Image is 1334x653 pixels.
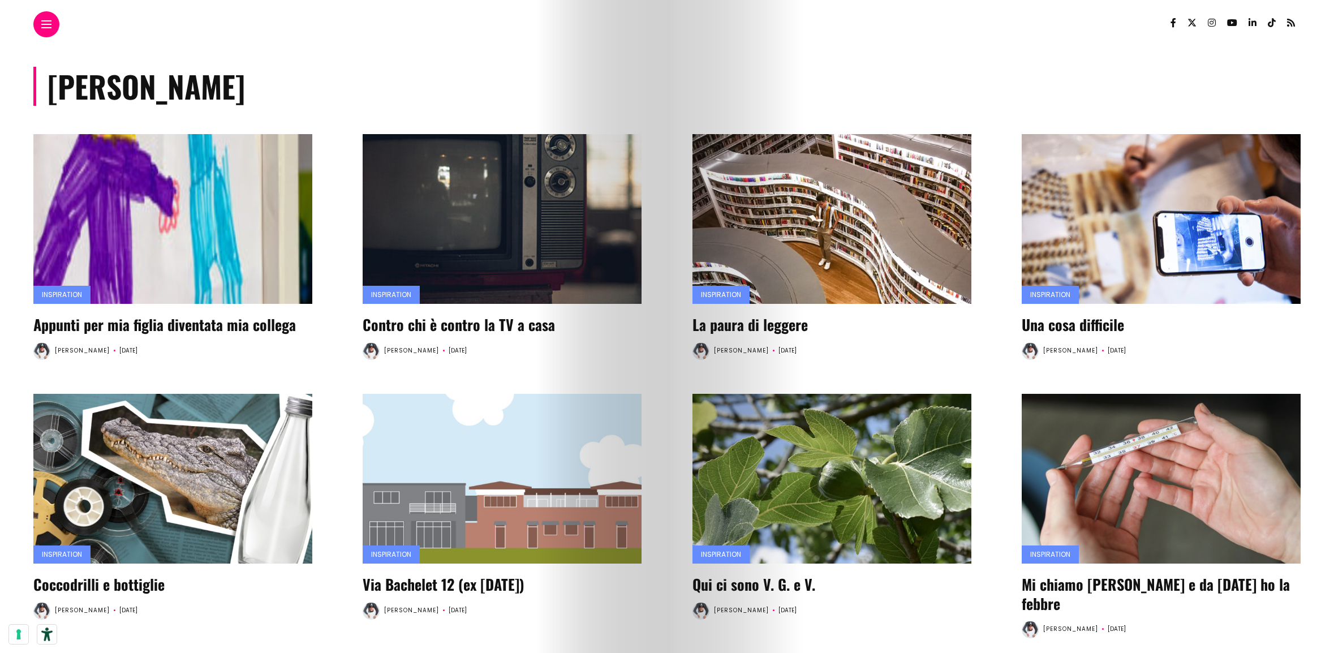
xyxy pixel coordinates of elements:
[33,545,91,564] a: inspiration
[363,286,420,304] a: inspiration
[37,625,57,644] button: Strumenti di accessibilità
[363,545,420,564] a: inspiration
[1022,621,1039,638] img: Diego Guido
[384,346,439,355] a: [PERSON_NAME]
[33,313,296,336] a: Appunti per mia figlia diventata mia collega
[714,606,769,615] a: [PERSON_NAME]
[55,606,110,615] a: [PERSON_NAME]
[33,573,165,595] a: Coccodrilli e bottiglie
[1022,545,1079,564] a: inspiration
[9,625,28,644] button: Le tue preferenze relative al consenso per le tecnologie di tracciamento
[363,603,380,620] img: Diego Guido
[692,603,709,620] img: Diego Guido
[384,606,439,615] a: [PERSON_NAME]
[1022,313,1124,336] a: Una cosa difficile
[714,346,769,355] a: [PERSON_NAME]
[1022,343,1039,360] img: Diego Guido
[1043,346,1098,355] a: [PERSON_NAME]
[33,603,50,620] img: Diego Guido
[363,573,524,595] a: Via Bachelet 12 (ex [DATE])
[1022,573,1290,615] a: Mi chiamo [PERSON_NAME] e da [DATE] ho la febbre
[692,313,808,336] a: La paura di leggere
[363,343,380,360] img: Diego Guido
[1022,286,1079,304] a: inspiration
[1043,625,1098,633] a: [PERSON_NAME]
[692,343,709,360] img: Diego Guido
[33,67,245,106] h1: [PERSON_NAME]
[363,313,555,336] a: Contro chi è contro la TV a casa
[692,286,750,304] a: inspiration
[33,343,50,360] img: Diego Guido
[33,286,91,304] a: inspiration
[692,545,750,564] a: inspiration
[692,573,815,595] a: Qui ci sono V. G. e V.
[55,346,110,355] a: [PERSON_NAME]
